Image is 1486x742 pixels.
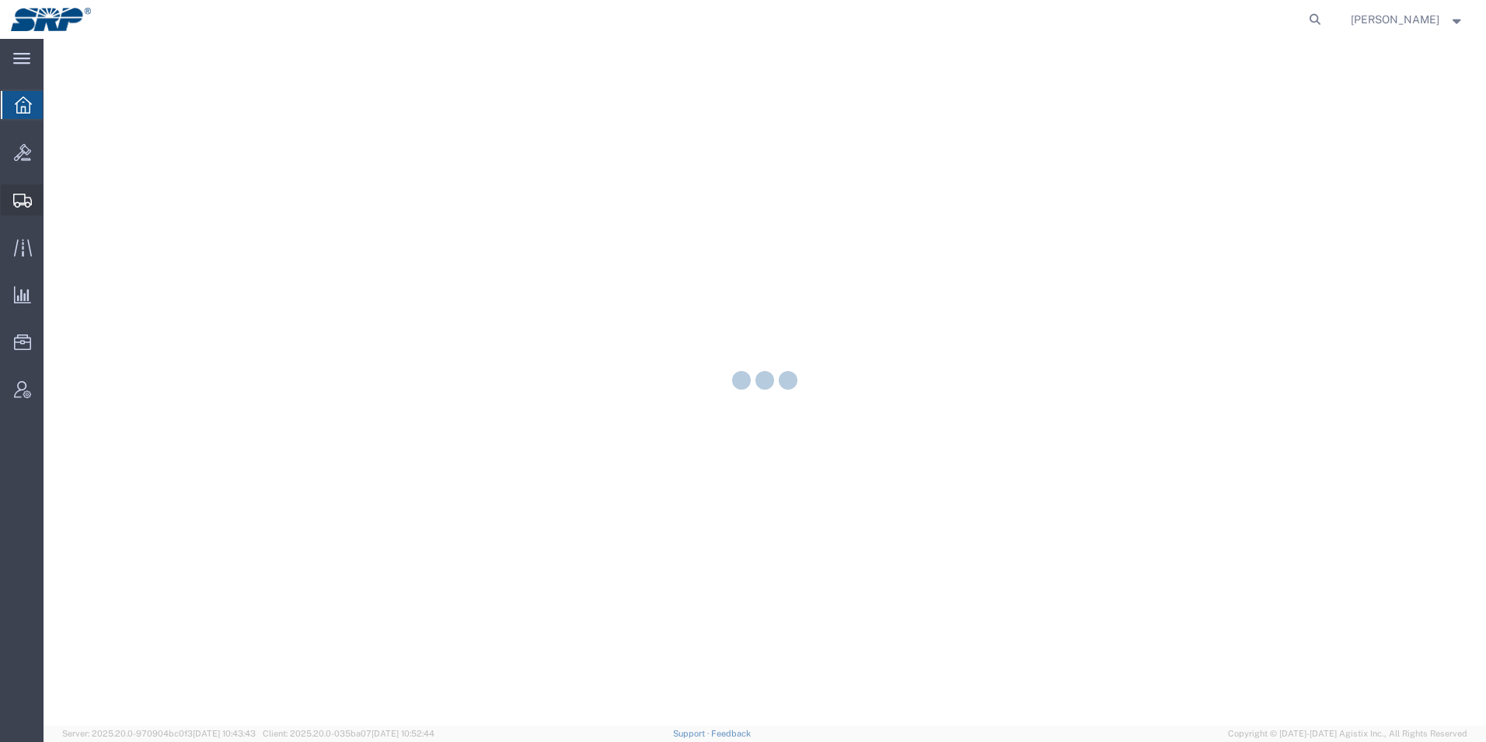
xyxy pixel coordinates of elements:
span: [DATE] 10:52:44 [371,729,434,738]
span: Server: 2025.20.0-970904bc0f3 [62,729,256,738]
button: [PERSON_NAME] [1350,10,1465,29]
a: Support [673,729,712,738]
img: logo [11,8,91,31]
span: Client: 2025.20.0-035ba07 [263,729,434,738]
span: Copyright © [DATE]-[DATE] Agistix Inc., All Rights Reserved [1228,727,1467,740]
span: Ed Simmons [1351,11,1439,28]
span: [DATE] 10:43:43 [193,729,256,738]
a: Feedback [711,729,751,738]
